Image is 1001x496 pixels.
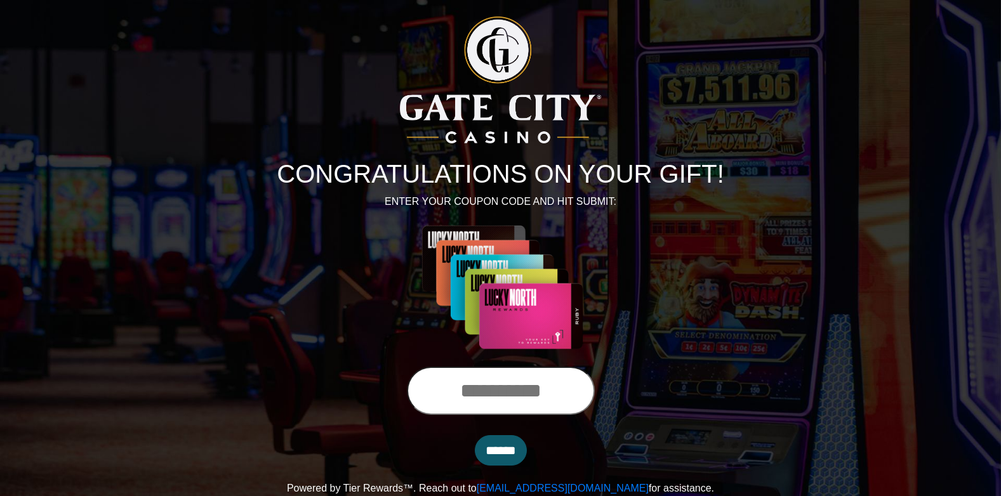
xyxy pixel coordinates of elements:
[149,194,853,209] p: ENTER YOUR COUPON CODE AND HIT SUBMIT:
[149,159,853,189] h1: CONGRATULATIONS ON YOUR GIFT!
[287,483,714,493] span: Powered by Tier Rewards™. Reach out to for assistance.
[400,16,600,143] img: Logo
[477,483,649,493] a: [EMAIL_ADDRESS][DOMAIN_NAME]
[388,225,614,351] img: Center Image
